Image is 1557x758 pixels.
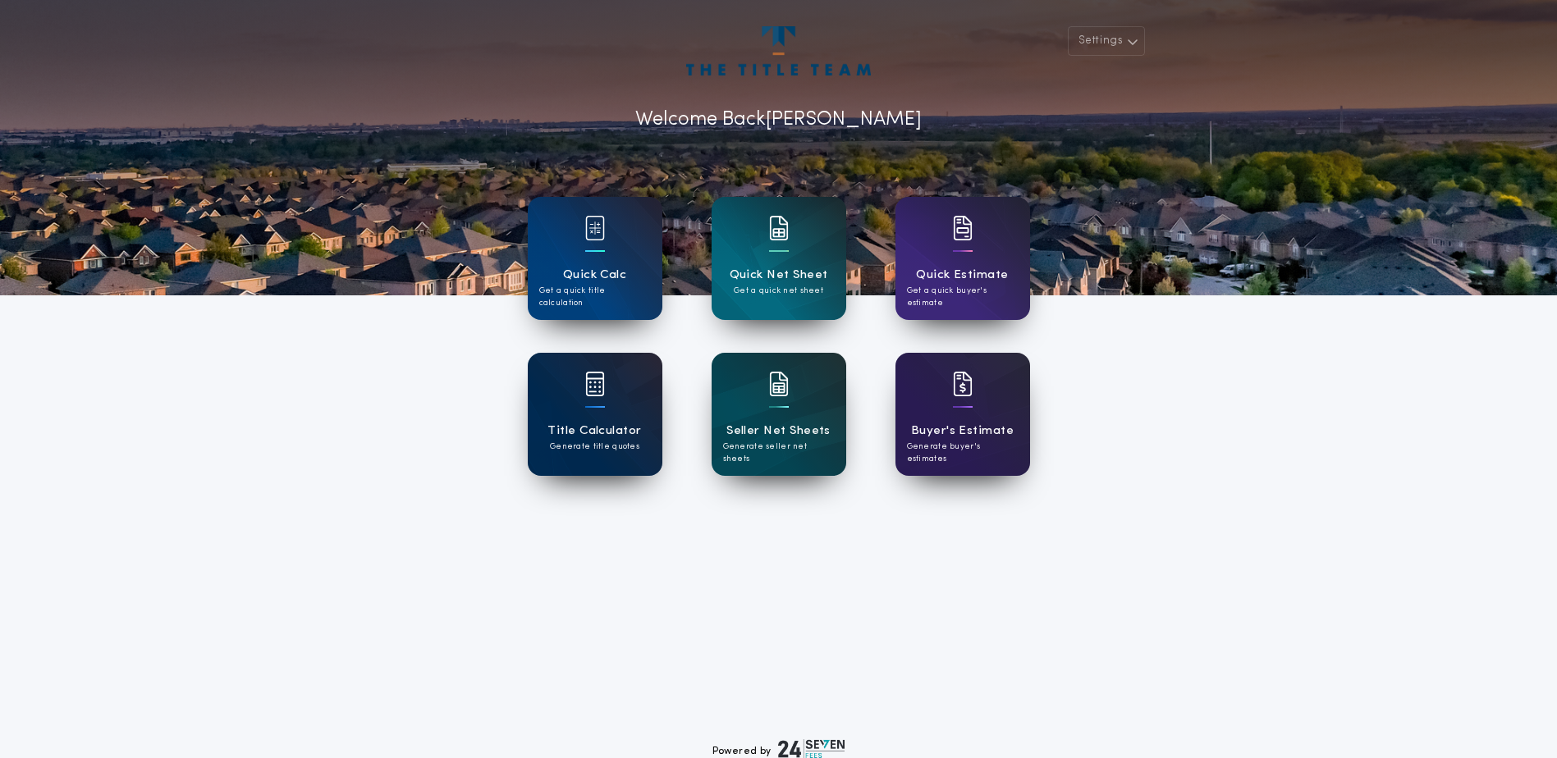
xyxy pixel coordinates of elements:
[953,216,973,240] img: card icon
[911,422,1014,441] h1: Buyer's Estimate
[907,441,1019,465] p: Generate buyer's estimates
[547,422,641,441] h1: Title Calculator
[539,285,651,309] p: Get a quick title calculation
[528,197,662,320] a: card iconQuick CalcGet a quick title calculation
[769,372,789,396] img: card icon
[907,285,1019,309] p: Get a quick buyer's estimate
[635,105,922,135] p: Welcome Back [PERSON_NAME]
[726,422,831,441] h1: Seller Net Sheets
[895,197,1030,320] a: card iconQuick EstimateGet a quick buyer's estimate
[916,266,1009,285] h1: Quick Estimate
[953,372,973,396] img: card icon
[1068,26,1145,56] button: Settings
[730,266,828,285] h1: Quick Net Sheet
[686,26,870,75] img: account-logo
[585,372,605,396] img: card icon
[563,266,627,285] h1: Quick Calc
[895,353,1030,476] a: card iconBuyer's EstimateGenerate buyer's estimates
[528,353,662,476] a: card iconTitle CalculatorGenerate title quotes
[769,216,789,240] img: card icon
[550,441,639,453] p: Generate title quotes
[712,353,846,476] a: card iconSeller Net SheetsGenerate seller net sheets
[585,216,605,240] img: card icon
[712,197,846,320] a: card iconQuick Net SheetGet a quick net sheet
[723,441,835,465] p: Generate seller net sheets
[734,285,823,297] p: Get a quick net sheet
